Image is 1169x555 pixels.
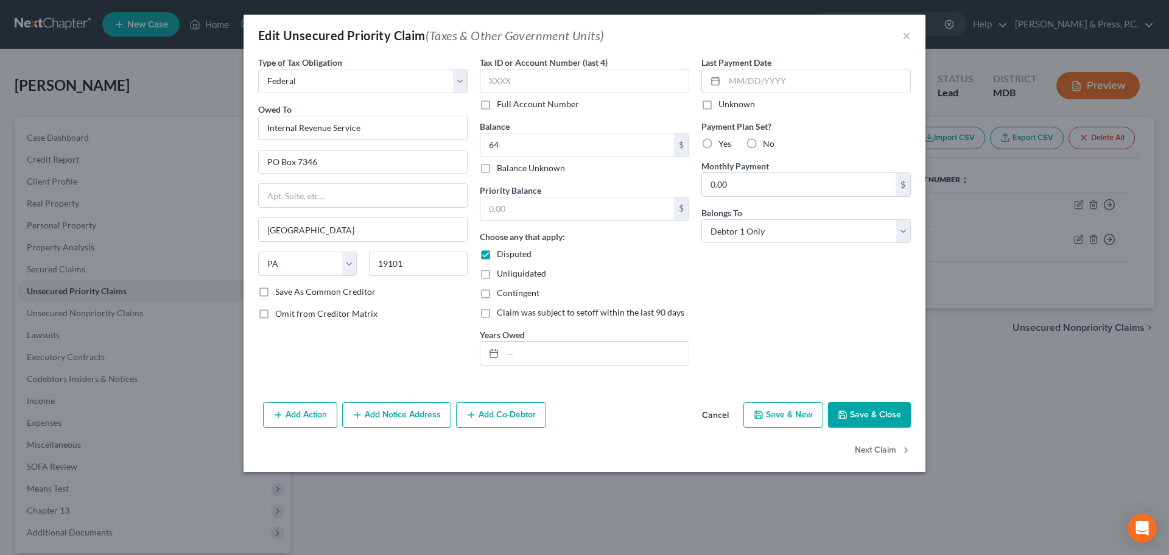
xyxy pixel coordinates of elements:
button: Save & Close [828,402,911,428]
span: Claim was subject to setoff within the last 90 days [497,307,684,317]
label: Payment Plan Set? [701,120,911,133]
label: Priority Balance [480,184,541,197]
input: 0.00 [480,133,674,157]
button: Add Co-Debtor [456,402,546,428]
input: 0.00 [702,173,896,196]
label: Full Account Number [497,98,579,110]
button: Add Notice Address [342,402,451,428]
input: Apt, Suite, etc... [259,184,467,207]
button: Cancel [692,403,739,428]
label: Years Owed [480,328,525,341]
label: Balance [480,120,510,133]
input: Enter city... [259,218,467,241]
span: Contingent [497,288,539,298]
label: Balance Unknown [497,162,565,174]
input: Enter zip... [369,252,468,276]
div: Edit Unsecured Priority Claim [258,27,604,44]
span: Disputed [497,249,532,259]
label: Tax ID or Account Number (last 4) [480,56,608,69]
span: No [763,138,774,149]
div: $ [674,197,689,221]
button: Next Claim [855,437,911,463]
input: XXXX [480,69,689,93]
input: 0.00 [480,197,674,221]
label: Choose any that apply: [480,230,565,243]
div: Open Intercom Messenger [1128,514,1157,543]
input: MM/DD/YYYY [725,69,910,93]
button: Add Action [263,402,337,428]
div: $ [896,173,910,196]
label: Unknown [718,98,755,110]
span: (Taxes & Other Government Units) [426,28,605,43]
span: Omit from Creditor Matrix [275,308,377,319]
div: $ [674,133,689,157]
span: Unliquidated [497,268,546,278]
span: Belongs To [701,208,742,218]
label: Monthly Payment [701,160,769,172]
span: Type of Tax Obligation [258,57,342,68]
label: Last Payment Date [701,56,771,69]
input: -- [503,342,689,365]
input: Search creditor by name... [258,116,468,140]
button: × [902,28,911,43]
button: Save & New [743,402,823,428]
input: Enter address... [259,150,467,174]
label: Save As Common Creditor [275,286,376,298]
span: Yes [718,138,731,149]
span: Owed To [258,104,292,115]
